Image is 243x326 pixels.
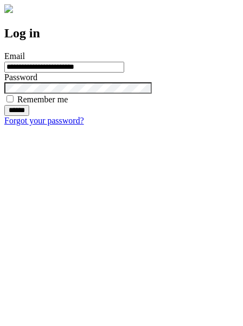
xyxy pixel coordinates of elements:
[4,51,25,61] label: Email
[4,4,13,13] img: logo-4e3dc11c47720685a147b03b5a06dd966a58ff35d612b21f08c02c0306f2b779.png
[4,73,37,82] label: Password
[4,26,239,41] h2: Log in
[4,116,84,125] a: Forgot your password?
[17,95,68,104] label: Remember me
